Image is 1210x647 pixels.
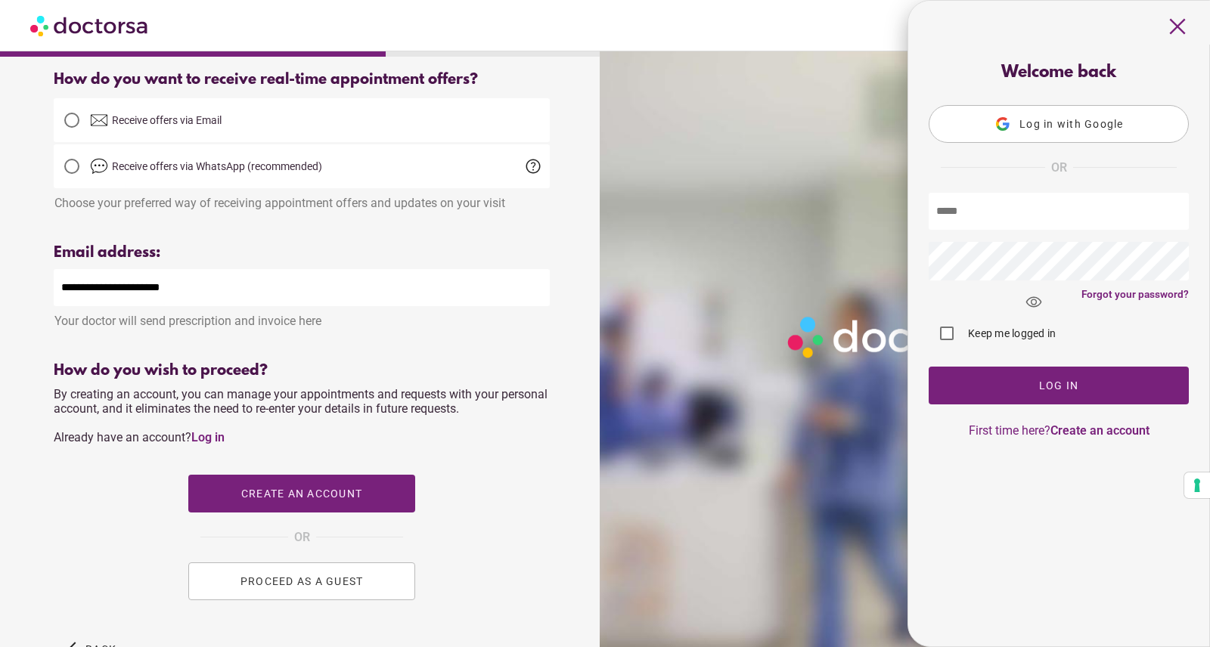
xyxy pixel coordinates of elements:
button: Your consent preferences for tracking technologies [1184,472,1210,498]
button: PROCEED AS A GUEST [188,562,415,600]
div: How do you wish to proceed? [54,362,550,379]
span: PROCEED AS A GUEST [240,575,364,587]
button: Log In [929,367,1189,404]
p: First time here? [929,423,1189,438]
div: How do you want to receive real-time appointment offers? [54,71,550,88]
div: Choose your preferred way of receiving appointment offers and updates on your visit [54,188,550,210]
img: chat [90,157,108,175]
span: Log In [1039,379,1079,392]
button: Create an account [188,475,415,512]
span: Receive offers via WhatsApp (recommended) [112,160,322,172]
span: Create an account [241,488,362,500]
label: Keep me logged in [965,326,1056,341]
span: OR [1051,158,1067,178]
span: close [1163,12,1192,41]
span: By creating an account, you can manage your appointments and requests with your personal account,... [54,387,548,444]
button: Log in with Google [929,105,1189,143]
img: email [90,111,108,129]
div: Welcome back [929,63,1189,82]
a: Create an account [1050,423,1149,438]
img: Doctorsa.com [30,8,150,42]
img: Logo-Doctorsa-trans-White-partial-flat.png [781,310,1023,364]
span: OR [294,528,310,547]
a: Forgot your password? [1081,288,1189,300]
span: visibility [1013,282,1054,323]
div: Email address: [54,244,550,262]
a: Log in [191,430,225,444]
div: Your doctor will send prescription and invoice here [54,306,550,328]
span: help [524,157,542,175]
span: Log in with Google [1019,118,1124,130]
span: Receive offers via Email [112,114,222,126]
